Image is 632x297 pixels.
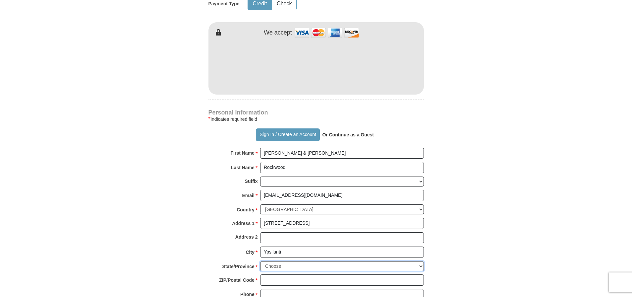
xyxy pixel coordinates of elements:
[237,205,255,214] strong: Country
[322,132,374,137] strong: Or Continue as a Guest
[242,191,255,200] strong: Email
[208,110,424,115] h4: Personal Information
[232,219,255,228] strong: Address 1
[222,262,255,271] strong: State/Province
[246,248,254,257] strong: City
[264,29,292,37] h4: We accept
[208,115,424,123] div: Indicates required field
[208,1,240,7] h5: Payment Type
[231,163,255,172] strong: Last Name
[256,128,320,141] button: Sign In / Create an Account
[219,275,255,285] strong: ZIP/Postal Code
[294,26,360,40] img: credit cards accepted
[245,177,258,186] strong: Suffix
[235,232,258,242] strong: Address 2
[231,148,255,158] strong: First Name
